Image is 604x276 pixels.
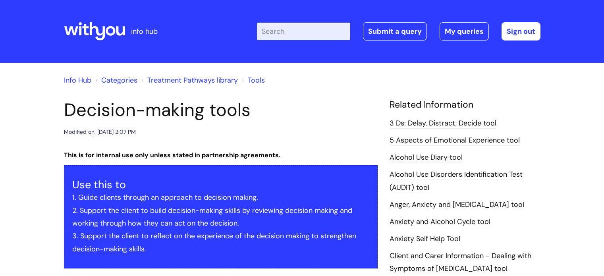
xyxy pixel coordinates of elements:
[101,75,137,85] a: Categories
[257,23,350,40] input: Search
[64,151,280,159] strong: This is for internal use only unless stated in partnership agreements.
[390,135,520,146] a: 5 Aspects of Emotional Experience tool
[390,118,496,129] a: 3 Ds: Delay, Distract, Decide tool
[390,200,524,210] a: Anger, Anxiety and [MEDICAL_DATA] tool
[72,191,369,204] p: 1. Guide clients through an approach to decision making.
[440,22,489,41] a: My queries
[139,74,238,87] li: Treatment Pathways library
[390,170,523,193] a: Alcohol Use Disorders Identification Test (AUDIT) tool
[64,99,378,121] h1: Decision-making tools
[64,75,91,85] a: Info Hub
[240,74,265,87] li: Tools
[390,251,531,274] a: Client and Carer Information - Dealing with Symptoms of [MEDICAL_DATA] tool
[390,217,490,227] a: Anxiety and Alcohol Cycle tool
[147,75,238,85] a: Treatment Pathways library
[502,22,540,41] a: Sign out
[131,25,158,38] p: info hub
[64,127,136,137] div: Modified on: [DATE] 2:07 PM
[93,74,137,87] li: Solution home
[248,75,265,85] a: Tools
[257,22,540,41] div: | -
[363,22,427,41] a: Submit a query
[72,204,369,230] p: 2. Support the client to build decision-making skills by reviewing decision making and working th...
[390,234,460,244] a: Anxiety Self Help Tool
[72,230,369,255] p: 3. Support the client to reflect on the experience of the decision making to strengthen decision-...
[390,99,540,110] h4: Related Information
[72,178,369,191] h3: Use this to
[390,152,463,163] a: Alcohol Use Diary tool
